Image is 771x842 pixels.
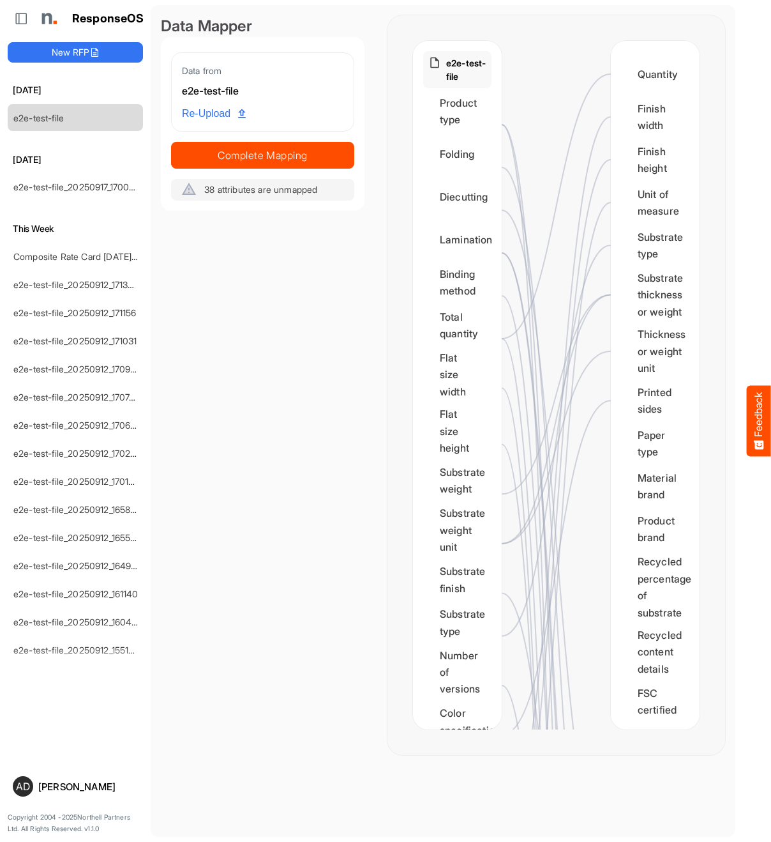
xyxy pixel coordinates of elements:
[72,12,144,26] h1: ResponseOS
[621,552,689,622] div: Recycled percentage of substrate
[8,222,143,236] h6: This Week
[38,782,138,792] div: [PERSON_NAME]
[621,424,689,463] div: Paper type
[13,181,140,192] a: e2e-test-file_20250917_170029
[13,588,138,599] a: e2e-test-file_20250912_161140
[423,348,491,401] div: Flat size width
[423,461,491,500] div: Substrate weight
[621,226,689,265] div: Substrate type
[182,83,343,100] div: e2e-test-file
[13,335,137,346] a: e2e-test-file_20250912_171031
[621,724,689,764] div: Material finish
[13,616,143,627] a: e2e-test-file_20250912_160454
[621,325,689,378] div: Thickness or weight unit
[423,646,491,699] div: Number of versions
[13,420,141,431] a: e2e-test-file_20250912_170636
[423,91,491,131] div: Product type
[621,682,689,721] div: FSC certified
[35,6,61,31] img: Northell
[177,102,251,126] a: Re-Upload
[621,97,689,137] div: Finish width
[204,184,317,195] span: 38 attributes are unmapped
[446,56,486,83] p: e2e-test-file
[747,386,771,457] button: Feedback
[423,404,491,457] div: Flat size height
[16,781,30,792] span: AD
[423,603,491,643] div: Substrate type
[423,305,491,345] div: Total quantity
[423,560,491,600] div: Substrate finish
[621,268,689,321] div: Substrate thickness or weight
[13,560,142,571] a: e2e-test-file_20250912_164942
[621,183,689,222] div: Unit of measure
[13,251,222,262] a: Composite Rate Card [DATE] mapping test_deleted
[621,54,689,94] div: Quantity
[13,532,142,543] a: e2e-test-file_20250912_165500
[161,15,364,37] div: Data Mapper
[172,146,354,164] span: Complete Mapping
[621,466,689,506] div: Material brand
[13,392,140,402] a: e2e-test-file_20250912_170747
[621,625,689,678] div: Recycled content details
[182,105,246,122] span: Re-Upload
[423,503,491,556] div: Substrate weight unit
[621,140,689,180] div: Finish height
[621,381,689,420] div: Printed sides
[13,307,137,318] a: e2e-test-file_20250912_171156
[423,220,491,259] div: Lamination
[8,812,143,834] p: Copyright 2004 - 2025 Northell Partners Ltd. All Rights Reserved. v 1.1.0
[8,153,143,167] h6: [DATE]
[13,364,142,374] a: e2e-test-file_20250912_170908
[13,112,64,123] a: e2e-test-file
[171,142,354,169] button: Complete Mapping
[13,476,140,487] a: e2e-test-file_20250912_170108
[621,509,689,549] div: Product brand
[13,504,141,515] a: e2e-test-file_20250912_165858
[8,83,143,97] h6: [DATE]
[13,645,139,655] a: e2e-test-file_20250912_155107
[182,63,343,78] div: Data from
[13,448,141,459] a: e2e-test-file_20250912_170222
[423,134,491,174] div: Folding
[423,177,491,217] div: Diecutting
[13,279,139,290] a: e2e-test-file_20250912_171324
[423,263,491,302] div: Binding method
[423,702,491,742] div: Color specification
[8,42,143,63] button: New RFP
